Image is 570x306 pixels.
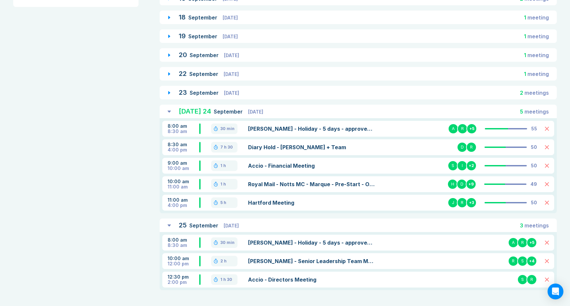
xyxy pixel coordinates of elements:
span: meeting [527,14,549,21]
div: + 3 [466,197,477,208]
span: 1 [524,52,526,58]
button: Delete [545,164,549,168]
div: 30 min [220,126,235,131]
span: September [190,52,220,58]
a: Accio - Financial Meeting [248,162,375,170]
span: 20 [179,51,187,59]
div: 8:30 am [168,243,199,248]
div: 12:00 pm [168,261,199,266]
div: 8:30 am [168,129,199,134]
div: R [526,274,537,285]
span: 19 [179,32,186,40]
div: 2 h [220,258,227,264]
span: September [189,71,220,77]
button: Delete [545,259,549,263]
div: 55 [531,126,537,131]
div: 8:30 am [168,142,199,147]
div: 10:00 am [168,256,199,261]
div: D [457,179,467,189]
span: [DATE] [223,15,238,20]
div: S [517,256,528,266]
div: 9:00 am [168,160,199,166]
span: [DATE] [223,34,238,39]
span: September [188,33,219,40]
span: [DATE] 24 [179,107,211,115]
div: 10:00 am [168,179,199,184]
div: + 9 [466,179,476,189]
span: September [189,222,220,229]
div: Open Intercom Messenger [548,284,563,299]
a: Diary Hold - [PERSON_NAME] + Team [248,143,375,151]
div: 1 h [220,182,226,187]
a: Hartford Meeting [248,199,375,207]
div: 50 [531,145,537,150]
a: Royal Mail - Notts MC - Marque - Pre-Start - Onsite [248,180,375,188]
div: + 4 [526,256,537,266]
button: Delete [545,145,549,149]
div: J [448,197,458,208]
div: + 5 [526,237,537,248]
div: 10:00 am [168,166,199,171]
span: 18 [179,13,186,21]
div: 8:00 am [168,237,199,243]
span: 25 [179,221,187,229]
span: [DATE] [224,71,239,77]
div: S [448,160,458,171]
span: 2 [520,89,523,96]
span: September [190,89,220,96]
button: Delete [545,182,549,186]
div: 12:30 pm [168,274,199,280]
span: meeting s [524,222,549,229]
span: 1 [524,33,526,40]
span: 5 [520,108,523,115]
span: [DATE] [224,223,239,228]
span: meeting [527,33,549,40]
span: 1 [524,14,526,21]
div: 1 h 30 [220,277,232,282]
div: 4:00 pm [168,147,199,153]
div: R [508,256,519,266]
div: R [457,123,468,134]
span: September [188,14,219,21]
span: [DATE] [224,90,239,96]
div: 8:00 am [168,123,199,129]
a: [PERSON_NAME] - Senior Leadership Team Meeting [248,257,375,265]
div: 2:00 pm [168,280,199,285]
span: meeting [527,52,549,58]
a: [PERSON_NAME] - Holiday - 5 days - approved DS - Noted IP [248,239,375,247]
div: + 2 [466,160,477,171]
a: [PERSON_NAME] - Holiday - 5 days - approved DS - Noted IP [248,125,375,133]
span: meeting [527,71,549,77]
button: Delete [545,127,549,131]
div: 49 [530,182,537,187]
div: 11:00 am [168,197,199,203]
div: 50 [531,200,537,205]
span: 1 [524,71,526,77]
span: [DATE] [248,109,263,115]
div: 1 h [220,163,226,168]
button: Delete [545,241,549,245]
span: meeting s [524,89,549,96]
span: 3 [520,222,523,229]
div: + 5 [466,123,477,134]
button: Delete [545,201,549,205]
div: 7 h 30 [220,145,233,150]
span: September [214,108,244,115]
span: 22 [179,70,187,78]
div: 50 [531,163,537,168]
div: 4:00 pm [168,203,199,208]
div: 30 min [220,240,235,245]
div: I [457,160,467,171]
span: 23 [179,88,187,96]
div: A [508,237,519,248]
div: A [448,123,459,134]
div: 11:00 am [168,184,199,189]
a: Accio - Directors Meeting [248,276,375,284]
div: R [457,197,467,208]
div: 5 h [220,200,226,205]
div: S [517,274,528,285]
span: meeting s [524,108,549,115]
div: R [517,237,528,248]
span: [DATE] [224,52,239,58]
div: H [447,179,458,189]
